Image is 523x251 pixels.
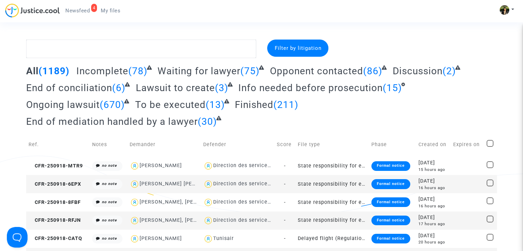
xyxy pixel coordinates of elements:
[295,230,369,248] td: Delayed flight (Regulation EC 261/2004)
[203,179,213,189] img: icon-user.svg
[201,132,274,157] td: Defender
[371,234,410,243] div: Formal notice
[418,203,448,209] div: 16 hours ago
[198,116,217,127] span: (30)
[65,8,90,14] span: Newsfeed
[392,65,442,77] span: Discussion
[238,82,383,94] span: Info needed before prosecution
[235,99,273,110] span: Finished
[284,236,286,241] span: -
[418,221,448,227] div: 17 hours ago
[418,177,448,185] div: [DATE]
[500,5,509,15] img: ACg8ocIHv2cjDDKoFJhKpOjfbZYKSpwDZ1OyqKQUd1LFOvruGOPdCw=s96-c
[371,179,410,189] div: Formal notice
[203,216,213,226] img: icon-user.svg
[26,132,90,157] td: Ref.
[284,181,286,187] span: -
[274,45,321,51] span: Filter by litigation
[136,82,215,94] span: Lawsuit to create
[5,3,60,18] img: jc-logo.svg
[140,217,273,223] div: [PERSON_NAME], [PERSON_NAME], [PERSON_NAME]
[295,175,369,193] td: State responsibility for excessive delays in the administration of justice
[130,216,140,226] img: icon-user.svg
[416,132,451,157] td: Created on
[128,65,148,77] span: (78)
[26,116,198,127] span: End of mediation handled by a lawyer
[451,132,484,157] td: Expires on
[273,99,298,110] span: (211)
[213,163,404,168] div: Direction des services judiciaires du Ministère de la Justice - Bureau FIP4
[101,8,120,14] span: My files
[363,65,382,77] span: (86)
[284,199,286,205] span: -
[418,232,448,240] div: [DATE]
[140,236,182,241] div: [PERSON_NAME]
[29,217,81,223] span: CFR-250918-RFJN
[29,163,83,169] span: CFR-250918-MTR9
[130,161,140,171] img: icon-user.svg
[127,132,201,157] td: Demander
[203,197,213,207] img: icon-user.svg
[102,163,117,168] i: no note
[442,65,456,77] span: (2)
[295,132,369,157] td: File type
[418,185,448,191] div: 16 hours ago
[240,65,260,77] span: (75)
[102,236,117,241] i: no note
[418,239,448,245] div: 20 hours ago
[213,199,404,205] div: Direction des services judiciaires du Ministère de la Justice - Bureau FIP4
[26,65,39,77] span: All
[140,199,227,205] div: [PERSON_NAME], [PERSON_NAME]
[295,211,369,230] td: State responsibility for excessive delays in the administration of justice
[418,167,448,173] div: 15 hours ago
[95,6,126,16] a: My files
[213,236,234,241] div: Tunisair
[215,82,228,94] span: (3)
[371,197,410,207] div: Formal notice
[284,217,286,223] span: -
[100,99,125,110] span: (670)
[102,218,117,222] i: no note
[371,161,410,171] div: Formal notice
[102,182,117,186] i: no note
[29,199,81,205] span: CFR-250918-8FBF
[157,65,240,77] span: Waiting for lawyer
[295,193,369,211] td: State responsibility for excessive delays in the administration of justice
[91,4,97,12] div: 4
[102,200,117,204] i: no note
[213,181,404,187] div: Direction des services judiciaires du Ministère de la Justice - Bureau FIP4
[383,82,402,94] span: (15)
[140,181,226,187] div: [PERSON_NAME] [PERSON_NAME]
[140,163,182,168] div: [PERSON_NAME]
[26,99,100,110] span: Ongoing lawsuit
[39,65,69,77] span: (1189)
[60,6,95,16] a: 4Newsfeed
[29,181,81,187] span: CFR-250918-6EPX
[371,216,410,225] div: Formal notice
[418,214,448,221] div: [DATE]
[112,82,126,94] span: (6)
[26,82,112,94] span: End of conciliation
[274,132,295,157] td: Score
[76,65,128,77] span: Incomplete
[29,236,82,241] span: CFR-250918-CATQ
[284,163,286,169] span: -
[90,132,127,157] td: Notes
[295,157,369,175] td: State responsibility for excessive delays in the administration of justice
[369,132,416,157] td: Phase
[130,179,140,189] img: icon-user.svg
[213,217,404,223] div: Direction des services judiciaires du Ministère de la Justice - Bureau FIP4
[270,65,363,77] span: Opponent contacted
[203,161,213,171] img: icon-user.svg
[130,234,140,244] img: icon-user.svg
[206,99,225,110] span: (13)
[130,197,140,207] img: icon-user.svg
[135,99,206,110] span: To be executed
[418,196,448,203] div: [DATE]
[7,227,28,248] iframe: Help Scout Beacon - Open
[203,234,213,244] img: icon-user.svg
[418,159,448,167] div: [DATE]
